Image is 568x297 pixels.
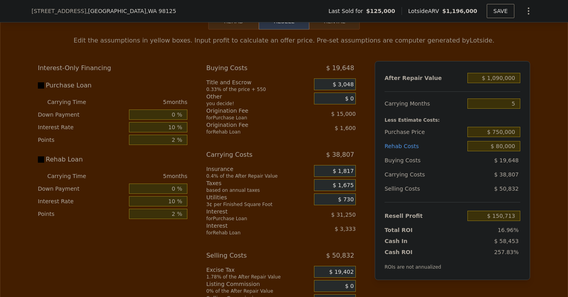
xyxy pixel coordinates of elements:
[206,165,311,173] div: Insurance
[494,157,519,163] span: $ 19,648
[345,95,354,102] span: $ 0
[333,182,353,189] span: $ 1,675
[331,212,356,218] span: $ 31,250
[385,226,434,234] div: Total ROI
[206,179,311,187] div: Taxes
[494,171,519,178] span: $ 38,807
[206,173,311,179] div: 0.4% of the After Repair Value
[206,115,294,121] div: for Purchase Loan
[206,274,311,280] div: 1.78% of the After Repair Value
[206,93,311,100] div: Other
[326,249,354,263] span: $ 50,832
[385,97,464,111] div: Carrying Months
[385,209,464,223] div: Resell Profit
[329,269,354,276] span: $ 19,402
[498,227,519,233] span: 16.96%
[102,96,187,108] div: 5 months
[385,111,520,125] div: Less Estimate Costs:
[408,7,442,15] span: Lotside ARV
[385,256,441,270] div: ROIs are not annualized
[206,266,311,274] div: Excise Tax
[326,61,354,75] span: $ 19,648
[333,168,353,175] span: $ 1,817
[32,7,86,15] span: [STREET_ADDRESS]
[206,215,294,222] div: for Purchase Loan
[329,7,366,15] span: Last Sold for
[38,156,44,163] input: Rehab Loan
[206,230,294,236] div: for Rehab Loan
[146,8,176,14] span: , WA 98125
[38,108,126,121] div: Down Payment
[206,78,311,86] div: Title and Escrow
[38,78,126,93] label: Purchase Loan
[206,201,311,208] div: 3¢ per Finished Square Foot
[206,222,294,230] div: Interest
[47,170,99,182] div: Carrying Time
[206,208,294,215] div: Interest
[38,208,126,220] div: Points
[338,196,354,203] span: $ 730
[38,195,126,208] div: Interest Rate
[206,129,294,135] div: for Rehab Loan
[494,186,519,192] span: $ 50,832
[385,167,434,182] div: Carrying Costs
[345,283,354,290] span: $ 0
[385,248,441,256] div: Cash ROI
[331,111,356,117] span: $ 15,000
[38,61,187,75] div: Interest-Only Financing
[38,182,126,195] div: Down Payment
[38,152,126,167] label: Rehab Loan
[206,280,311,288] div: Listing Commission
[206,193,311,201] div: Utilities
[38,82,44,89] input: Purchase Loan
[206,100,311,107] div: you decide!
[385,139,464,153] div: Rehab Costs
[385,182,464,196] div: Selling Costs
[442,8,477,14] span: $1,196,000
[206,249,294,263] div: Selling Costs
[366,7,395,15] span: $125,000
[206,187,311,193] div: based on annual taxes
[333,81,353,88] span: $ 3,048
[102,170,187,182] div: 5 months
[494,238,519,244] span: $ 58,453
[86,7,176,15] span: , [GEOGRAPHIC_DATA]
[385,153,464,167] div: Buying Costs
[385,125,464,139] div: Purchase Price
[521,3,536,19] button: Show Options
[494,249,519,255] span: 257.83%
[38,121,126,134] div: Interest Rate
[334,125,355,131] span: $ 1,600
[487,4,514,18] button: SAVE
[206,121,294,129] div: Origination Fee
[385,71,464,85] div: After Repair Value
[38,36,530,45] div: Edit the assumptions in yellow boxes. Input profit to calculate an offer price. Pre-set assumptio...
[326,148,354,162] span: $ 38,807
[334,226,355,232] span: $ 3,333
[206,148,294,162] div: Carrying Costs
[38,134,126,146] div: Points
[385,237,434,245] div: Cash In
[206,107,294,115] div: Origination Fee
[47,96,99,108] div: Carrying Time
[206,61,294,75] div: Buying Costs
[206,288,311,294] div: 0% of the After Repair Value
[206,86,311,93] div: 0.33% of the price + 550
